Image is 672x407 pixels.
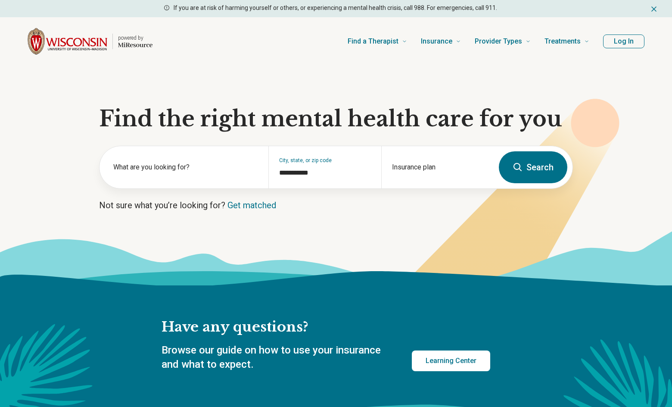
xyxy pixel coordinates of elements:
[99,106,573,132] h1: Find the right mental health care for you
[162,318,490,336] h2: Have any questions?
[348,24,407,59] a: Find a Therapist
[113,162,258,172] label: What are you looking for?
[603,34,644,48] button: Log In
[475,24,531,59] a: Provider Types
[650,3,658,14] button: Dismiss
[118,34,152,41] p: powered by
[348,35,398,47] span: Find a Therapist
[499,151,567,183] button: Search
[421,35,452,47] span: Insurance
[162,343,391,372] p: Browse our guide on how to use your insurance and what to expect.
[412,351,490,371] a: Learning Center
[544,24,589,59] a: Treatments
[28,28,152,55] a: Home page
[475,35,522,47] span: Provider Types
[99,199,573,211] p: Not sure what you’re looking for?
[544,35,581,47] span: Treatments
[174,3,497,13] p: If you are at risk of harming yourself or others, or experiencing a mental health crisis, call 98...
[227,200,276,210] a: Get matched
[421,24,461,59] a: Insurance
